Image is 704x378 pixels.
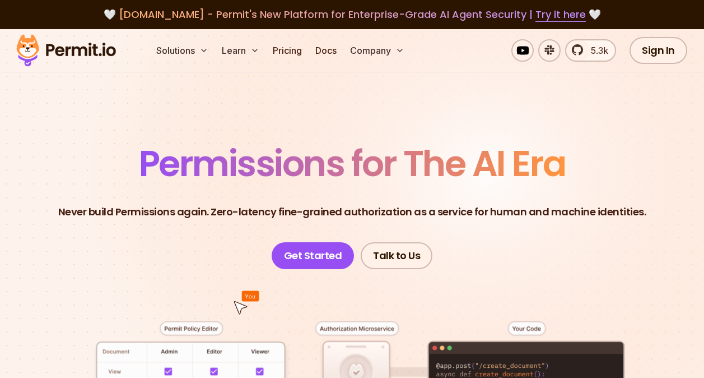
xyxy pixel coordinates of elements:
[584,44,608,57] span: 5.3k
[11,31,121,70] img: Permit logo
[361,242,432,269] a: Talk to Us
[139,139,566,188] span: Permissions for The AI Era
[27,7,677,22] div: 🤍 🤍
[119,7,586,21] span: [DOMAIN_NAME] - Permit's New Platform for Enterprise-Grade AI Agent Security |
[346,39,409,62] button: Company
[268,39,306,62] a: Pricing
[535,7,586,22] a: Try it here
[152,39,213,62] button: Solutions
[58,204,646,220] p: Never build Permissions again. Zero-latency fine-grained authorization as a service for human and...
[565,39,616,62] a: 5.3k
[272,242,355,269] a: Get Started
[217,39,264,62] button: Learn
[630,37,687,64] a: Sign In
[311,39,341,62] a: Docs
